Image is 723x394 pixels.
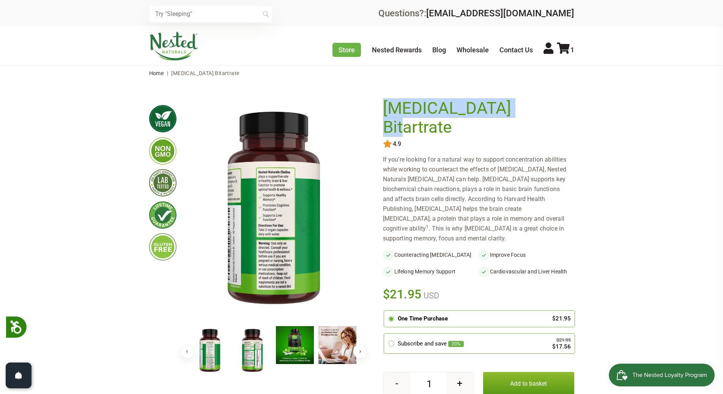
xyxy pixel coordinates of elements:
[189,99,359,320] img: Choline Bitartrate
[383,140,392,149] img: star.svg
[171,70,239,76] span: [MEDICAL_DATA] Bitartrate
[383,99,570,137] h1: [MEDICAL_DATA] Bitartrate
[149,233,176,261] img: glutenfree
[149,169,176,196] img: thirdpartytested
[332,43,361,57] a: Store
[557,46,574,54] a: 1
[233,326,271,375] img: Choline Bitartrate
[392,141,401,148] span: 4.9
[276,326,314,364] img: Choline Bitartrate
[149,32,198,61] img: Nested Naturals
[457,46,489,54] a: Wholesale
[383,266,479,277] li: Lifelong Memory Support
[149,70,164,76] a: Home
[372,46,422,54] a: Nested Rewards
[383,250,479,260] li: Counteracting [MEDICAL_DATA]
[426,224,428,229] sup: 1
[570,46,574,54] span: 1
[422,291,439,300] span: USD
[165,70,170,76] span: |
[426,8,574,19] a: [EMAIL_ADDRESS][DOMAIN_NAME]
[432,46,446,54] a: Blog
[378,9,574,18] div: Questions?:
[383,155,574,243] div: If you’re looking for a natural way to support concentration abilities while working to counterac...
[479,250,574,260] li: Improve Focus
[149,137,176,165] img: gmofree
[180,345,194,358] button: Previous
[191,326,229,375] img: Choline Bitartrate
[383,286,422,303] span: $21.95
[149,105,176,132] img: vegan
[353,345,367,358] button: Next
[149,6,272,22] input: Try "Sleeping"
[149,201,176,229] img: lifetimeguarantee
[318,326,356,364] img: Choline Bitartrate
[609,364,715,386] iframe: Button to open loyalty program pop-up
[149,66,574,81] nav: breadcrumbs
[6,363,32,388] button: Open
[479,266,574,277] li: Cardiovascular and Liver Health
[499,46,533,54] a: Contact Us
